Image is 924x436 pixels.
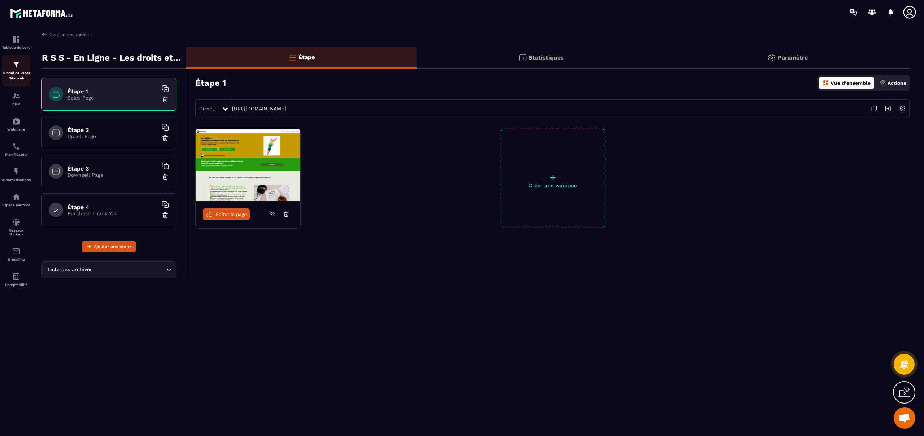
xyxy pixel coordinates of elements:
img: trash [162,212,169,219]
p: Espace membre [2,203,31,207]
h6: Étape 2 [67,127,158,133]
a: Éditer la page [203,208,250,220]
img: trash [162,173,169,180]
img: formation [12,92,21,100]
img: automations [12,167,21,176]
p: R S S - En Ligne - Les droits et le business de la musique [42,50,181,65]
img: formation [12,35,21,44]
p: Vue d'ensemble [831,80,871,86]
p: E-mailing [2,257,31,261]
p: Comptabilité [2,283,31,287]
img: setting-w.858f3a88.svg [895,102,909,115]
img: bars-o.4a397970.svg [288,53,297,62]
p: Tableau de bord [2,45,31,49]
a: accountantaccountantComptabilité [2,267,31,292]
a: schedulerschedulerPlanificateur [2,137,31,162]
span: Éditer la page [216,212,247,217]
p: Automatisations [2,178,31,182]
img: trash [162,135,169,142]
p: Paramètre [778,54,808,61]
p: Upsell Page [67,133,158,139]
p: + [501,172,605,182]
img: automations [12,193,21,201]
a: Gestion des tunnels [41,31,91,38]
p: CRM [2,102,31,106]
p: Sales Page [67,95,158,101]
span: Direct [199,106,214,111]
img: social-network [12,218,21,226]
button: Ajouter une étape [82,241,136,252]
img: logo [10,6,75,20]
span: Ajouter une étape [94,243,132,250]
p: Tunnel de vente Site web [2,71,31,81]
img: trash [162,96,169,103]
a: formationformationTunnel de vente Site web [2,55,31,86]
img: formation [12,60,21,69]
p: Actions [888,80,906,86]
a: formationformationTableau de bord [2,30,31,55]
img: automations [12,117,21,125]
span: Liste des archives [46,266,94,274]
img: stats.20deebd0.svg [518,53,527,62]
img: accountant [12,272,21,281]
p: Purchase Thank You [67,211,158,216]
img: arrow-next.bcc2205e.svg [881,102,895,115]
a: automationsautomationsWebinaire [2,111,31,137]
div: Search for option [41,261,176,278]
div: Ouvrir le chat [894,407,915,429]
img: arrow [41,31,48,38]
img: actions.d6e523a2.png [880,80,886,86]
img: image [196,129,300,201]
h6: Étape 1 [67,88,158,95]
a: social-networksocial-networkRéseaux Sociaux [2,212,31,242]
h6: Étape 3 [67,165,158,172]
a: [URL][DOMAIN_NAME] [232,106,286,111]
a: emailemailE-mailing [2,242,31,267]
img: setting-gr.5f69749f.svg [767,53,776,62]
p: Réseaux Sociaux [2,228,31,236]
p: Étape [298,54,315,61]
img: email [12,247,21,256]
img: dashboard-orange.40269519.svg [823,80,829,86]
a: automationsautomationsEspace membre [2,187,31,212]
a: automationsautomationsAutomatisations [2,162,31,187]
h6: Étape 4 [67,204,158,211]
a: formationformationCRM [2,86,31,111]
p: Planificateur [2,153,31,157]
p: Downsell Page [67,172,158,178]
input: Search for option [94,266,165,274]
h3: Étape 1 [195,78,226,88]
img: scheduler [12,142,21,151]
p: Webinaire [2,127,31,131]
p: Créer une variation [501,182,605,188]
p: Statistiques [529,54,564,61]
